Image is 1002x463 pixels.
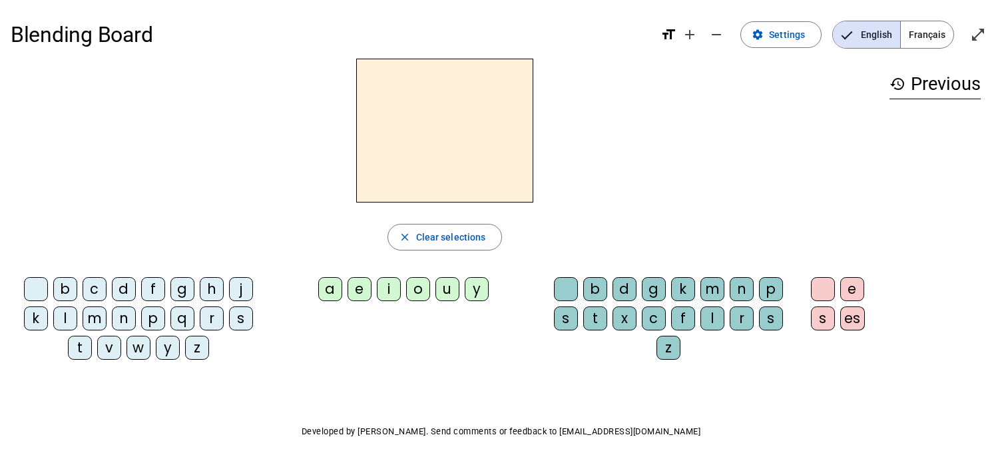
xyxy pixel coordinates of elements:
[889,69,981,99] h3: Previous
[970,27,986,43] mat-icon: open_in_full
[156,336,180,360] div: y
[318,277,342,301] div: a
[759,277,783,301] div: p
[416,229,486,245] span: Clear selections
[583,306,607,330] div: t
[185,336,209,360] div: z
[141,306,165,330] div: p
[126,336,150,360] div: w
[377,277,401,301] div: i
[399,231,411,243] mat-icon: close
[889,76,905,92] mat-icon: history
[583,277,607,301] div: b
[759,306,783,330] div: s
[24,306,48,330] div: k
[465,277,489,301] div: y
[435,277,459,301] div: u
[676,21,703,48] button: Increase font size
[730,306,754,330] div: r
[53,306,77,330] div: l
[112,306,136,330] div: n
[730,277,754,301] div: n
[642,306,666,330] div: c
[229,277,253,301] div: j
[170,306,194,330] div: q
[229,306,253,330] div: s
[840,306,865,330] div: es
[348,277,372,301] div: e
[387,224,503,250] button: Clear selections
[200,306,224,330] div: r
[11,424,991,440] p: Developed by [PERSON_NAME]. Send comments or feedback to [EMAIL_ADDRESS][DOMAIN_NAME]
[840,277,864,301] div: e
[406,277,430,301] div: o
[660,27,676,43] mat-icon: format_size
[97,336,121,360] div: v
[740,21,822,48] button: Settings
[83,277,107,301] div: c
[11,13,650,56] h1: Blending Board
[965,21,991,48] button: Enter full screen
[901,21,953,48] span: Français
[811,306,835,330] div: s
[642,277,666,301] div: g
[833,21,900,48] span: English
[700,306,724,330] div: l
[703,21,730,48] button: Decrease font size
[832,21,954,49] mat-button-toggle-group: Language selection
[112,277,136,301] div: d
[769,27,805,43] span: Settings
[200,277,224,301] div: h
[613,277,636,301] div: d
[656,336,680,360] div: z
[68,336,92,360] div: t
[613,306,636,330] div: x
[752,29,764,41] mat-icon: settings
[682,27,698,43] mat-icon: add
[671,277,695,301] div: k
[671,306,695,330] div: f
[170,277,194,301] div: g
[554,306,578,330] div: s
[141,277,165,301] div: f
[83,306,107,330] div: m
[700,277,724,301] div: m
[53,277,77,301] div: b
[708,27,724,43] mat-icon: remove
